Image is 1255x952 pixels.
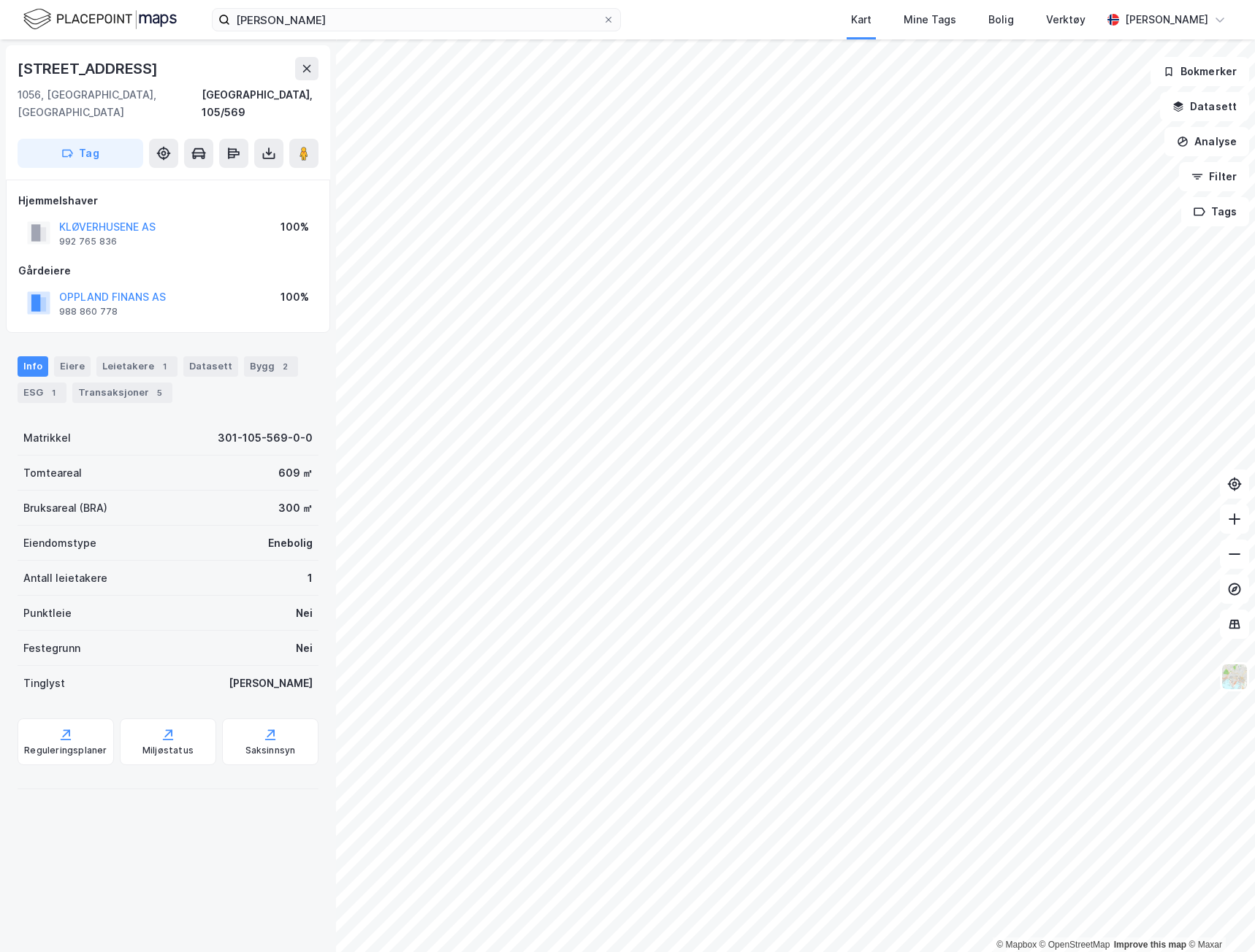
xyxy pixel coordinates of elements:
[851,11,871,28] div: Kart
[278,499,313,517] div: 300 ㎡
[18,86,202,121] div: 1056, [GEOGRAPHIC_DATA], [GEOGRAPHIC_DATA]
[23,569,107,587] div: Antall leietakere
[1125,11,1208,28] div: [PERSON_NAME]
[1160,92,1249,121] button: Datasett
[1182,882,1255,952] iframe: Chat Widget
[24,745,107,756] div: Reguleringsplaner
[218,429,313,447] div: 301-105-569-0-0
[996,940,1037,950] a: Mapbox
[23,429,71,447] div: Matrikkel
[183,356,238,377] div: Datasett
[1164,127,1249,156] button: Analyse
[268,534,313,552] div: Enebolig
[18,57,161,80] div: [STREET_ADDRESS]
[142,745,194,756] div: Miljøstatus
[988,11,1014,28] div: Bolig
[23,604,72,622] div: Punktleie
[245,745,296,756] div: Saksinnsyn
[281,288,309,306] div: 100%
[904,11,956,28] div: Mine Tags
[23,7,177,32] img: logo.f888ab2527a4732fd821a326f86c7f29.svg
[281,218,309,236] div: 100%
[1046,11,1086,28] div: Verktøy
[278,359,292,374] div: 2
[308,569,313,587] div: 1
[296,640,313,657] div: Nei
[1040,940,1110,950] a: OpenStreetMap
[1182,882,1255,952] div: Kontrollprogram for chat
[157,359,172,374] div: 1
[1221,663,1248,691] img: Z
[46,385,61,400] div: 1
[18,192,318,210] div: Hjemmelshaver
[23,464,82,482] div: Tomteareal
[96,356,178,377] div: Leietakere
[59,236,117,247] div: 992 765 836
[244,356,298,377] div: Bygg
[23,534,96,552] div: Eiendomstype
[202,86,318,121] div: [GEOGRAPHIC_DATA], 105/569
[18,356,48,377] div: Info
[229,675,313,692] div: [PERSON_NAME]
[23,640,80,657] div: Festegrunn
[296,604,313,622] div: Nei
[1181,197,1249,226] button: Tags
[59,306,118,318] div: 988 860 778
[18,262,318,280] div: Gårdeiere
[72,383,172,403] div: Transaksjoner
[1151,57,1249,86] button: Bokmerker
[18,383,66,403] div: ESG
[152,385,167,400] div: 5
[1179,162,1249,191] button: Filter
[23,499,107,517] div: Bruksareal (BRA)
[278,464,313,482] div: 609 ㎡
[1114,940,1186,950] a: Improve this map
[54,356,91,377] div: Eiere
[23,675,65,692] div: Tinglyst
[230,9,603,31] input: Søk på adresse, matrikkel, gårdeiere, leietakere eller personer
[18,139,143,168] button: Tag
